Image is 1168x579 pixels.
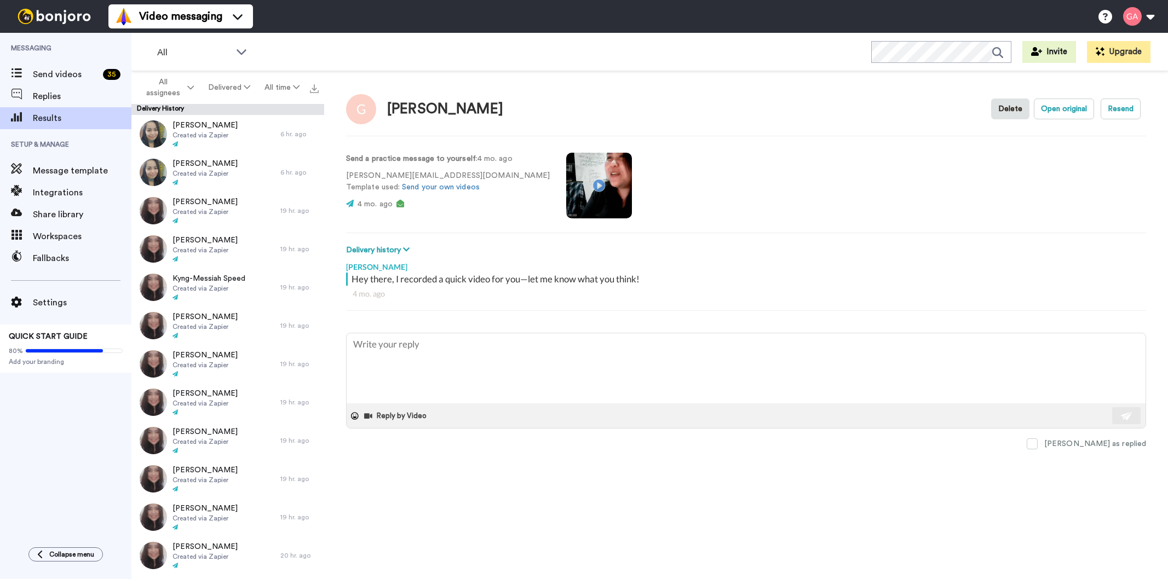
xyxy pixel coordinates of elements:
span: Share library [33,208,131,221]
a: [PERSON_NAME]Created via Zapier19 hr. ago [131,230,324,268]
a: [PERSON_NAME]Created via Zapier20 hr. ago [131,536,324,575]
div: 19 hr. ago [280,206,319,215]
span: [PERSON_NAME] [172,311,238,322]
span: [PERSON_NAME] [172,196,238,207]
p: [PERSON_NAME][EMAIL_ADDRESS][DOMAIN_NAME] Template used: [346,170,550,193]
span: Created via Zapier [172,476,238,484]
span: Video messaging [139,9,222,24]
div: 19 hr. ago [280,398,319,407]
img: 01a83684-115c-4b94-a4eb-126ebb8ba321-thumb.jpg [140,120,167,148]
span: QUICK START GUIDE [9,333,88,340]
img: Image of Gilda [346,94,376,124]
span: [PERSON_NAME] [172,158,238,169]
img: e49bd79c-1765-44b3-b8c4-010e3296055e-thumb.jpg [140,274,167,301]
span: Created via Zapier [172,399,238,408]
div: 6 hr. ago [280,168,319,177]
span: Workspaces [33,230,131,243]
div: 19 hr. ago [280,245,319,253]
img: 4d3dcf88-6f03-4ead-bbc2-08761959271d-thumb.jpg [140,465,167,493]
img: b1052a6a-3627-42c4-b6ad-3c175bc5de1a-thumb.jpg [140,159,167,186]
img: 7892f9b3-0f4a-48a7-8a69-61eb02a3d2f7-thumb.jpg [140,312,167,339]
span: [PERSON_NAME] [172,350,238,361]
a: [PERSON_NAME]Created via Zapier6 hr. ago [131,153,324,192]
span: Kyng-Messiah Speed [172,273,245,284]
span: Created via Zapier [172,361,238,369]
div: 20 hr. ago [280,551,319,560]
img: export.svg [310,84,319,93]
span: Add your branding [9,357,123,366]
span: [PERSON_NAME] [172,235,238,246]
button: Invite [1022,41,1076,63]
a: [PERSON_NAME]Created via Zapier19 hr. ago [131,460,324,498]
button: Delivery history [346,244,413,256]
img: 4d2ee522-a730-404c-a9d6-4116156dc2fe-thumb.jpg [140,389,167,416]
span: Created via Zapier [172,207,238,216]
div: [PERSON_NAME] [387,101,503,117]
div: Hey there, I recorded a quick video for you—let me know what you think! [352,273,1143,286]
div: 35 [103,69,120,80]
span: Created via Zapier [172,131,238,140]
a: [PERSON_NAME]Created via Zapier19 hr. ago [131,192,324,230]
a: [PERSON_NAME]Created via Zapier19 hr. ago [131,306,324,345]
div: 6 hr. ago [280,130,319,138]
div: 19 hr. ago [280,321,319,330]
img: f8a27c17-9034-4640-aa33-790799cf8b0d-thumb.jpg [140,235,167,263]
button: All assignees [134,72,201,103]
span: Message template [33,164,131,177]
span: All assignees [141,77,185,99]
span: Collapse menu [49,550,94,559]
span: Created via Zapier [172,322,238,331]
span: All [157,46,231,59]
span: Created via Zapier [172,284,245,293]
div: 19 hr. ago [280,360,319,368]
button: Delete [991,99,1029,119]
div: 19 hr. ago [280,474,319,483]
a: [PERSON_NAME]Created via Zapier19 hr. ago [131,498,324,536]
strong: Send a practice message to yourself [346,155,476,163]
img: e1ba03ec-ffca-4f86-9c02-86fc849cf674-thumb.jpg [140,350,167,378]
button: Reply by Video [363,408,430,424]
div: 19 hr. ago [280,283,319,292]
div: 19 hr. ago [280,513,319,522]
a: Kyng-Messiah SpeedCreated via Zapier19 hr. ago [131,268,324,306]
span: 4 mo. ago [358,200,393,208]
img: vm-color.svg [115,8,133,25]
img: 6391172c-aa82-40f7-a24d-9ce43478da3c-thumb.jpg [140,542,167,569]
span: Created via Zapier [172,246,238,254]
div: [PERSON_NAME] as replied [1044,438,1146,449]
a: [PERSON_NAME]Created via Zapier19 hr. ago [131,383,324,421]
span: 80% [9,346,23,355]
button: Resend [1101,99,1141,119]
span: Settings [33,296,131,309]
span: [PERSON_NAME] [172,503,238,514]
span: [PERSON_NAME] [172,465,238,476]
span: Results [33,112,131,125]
span: Integrations [33,186,131,199]
span: Replies [33,90,131,103]
span: Created via Zapier [172,437,238,446]
span: [PERSON_NAME] [172,426,238,437]
button: All time [257,78,307,97]
span: Created via Zapier [172,514,238,523]
span: Send videos [33,68,99,81]
div: 4 mo. ago [353,288,1140,299]
a: [PERSON_NAME]Created via Zapier6 hr. ago [131,115,324,153]
span: Created via Zapier [172,552,238,561]
img: 0ba011b4-7ca3-4e65-92cf-335c5501f1e2-thumb.jpg [140,503,167,531]
img: de5da216-f170-4224-93b6-f74b60833ae7-thumb.jpg [140,427,167,454]
img: 00f00b95-30c5-43ba-a5fc-c95e17894a91-thumb.jpg [140,197,167,224]
button: Collapse menu [28,547,103,561]
a: [PERSON_NAME]Created via Zapier19 hr. ago [131,421,324,460]
img: bj-logo-header-white.svg [13,9,95,24]
a: [PERSON_NAME]Created via Zapier19 hr. ago [131,345,324,383]
button: Upgrade [1087,41,1150,63]
div: [PERSON_NAME] [346,256,1146,273]
span: [PERSON_NAME] [172,541,238,552]
p: : 4 mo. ago [346,153,550,165]
button: Export all results that match these filters now. [307,79,322,96]
a: Send your own videos [402,183,480,191]
span: [PERSON_NAME] [172,120,238,131]
div: Delivery History [131,104,324,115]
span: Fallbacks [33,252,131,265]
